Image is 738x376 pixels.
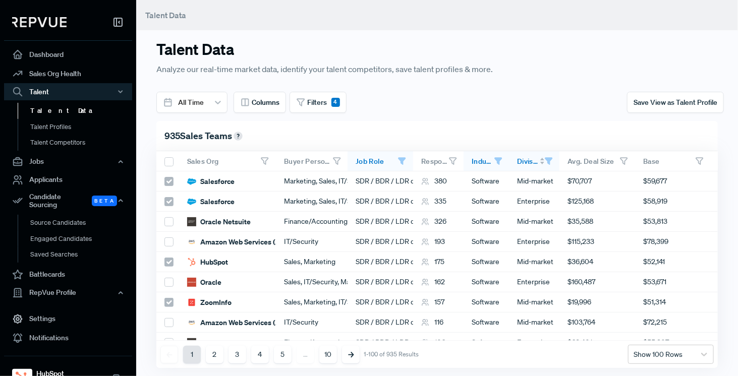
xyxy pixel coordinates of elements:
[464,252,509,272] div: Software
[627,92,724,113] button: Save View as Talent Profile
[643,317,667,328] span: $72,215
[187,237,196,246] img: Amazon Web Services (AWS)
[464,232,509,252] div: Software
[643,176,667,186] span: $59,677
[4,83,132,100] button: Talent
[276,252,348,272] div: Sales, Marketing
[509,252,559,272] div: Mid-market
[187,197,235,207] div: Salesforce
[567,317,595,328] span: $103,764
[252,97,279,108] span: Columns
[421,317,443,328] div: 116
[234,92,286,113] button: Columns
[187,338,196,347] img: Oracle Netsuite
[421,176,447,186] div: 380
[156,62,575,76] p: Analyze our real-time market data, identify your talent competitors, save talent profiles & more.
[187,217,251,227] div: Oracle Netsuite
[187,298,196,307] img: ZoomInfo
[12,17,67,27] img: RepVue
[421,337,445,348] div: 106
[464,192,509,212] div: Software
[348,151,413,171] div: Toggle SortBy
[274,346,292,363] button: 5
[206,346,223,363] button: 2
[276,232,348,252] div: IT/Security
[331,98,340,107] div: 4
[348,171,413,192] div: SDR / BDR / LDR or Equivalent Role
[179,151,276,171] div: Toggle SortBy
[567,176,592,186] span: $70,707
[276,292,348,312] div: Sales, Marketing, IT/Security
[643,236,668,247] span: $78,399
[509,333,559,353] div: Enterprise
[509,171,559,192] div: Mid-market
[4,190,132,213] div: Candidate Sourcing
[464,333,509,353] div: Software
[348,212,413,232] div: SDR / BDR / LDR or Equivalent Role
[145,10,186,20] span: Talent Data
[308,97,327,108] span: Filters
[276,212,348,232] div: Finance/Accounting, IT/Security, HR, Sales
[421,297,444,307] div: 157
[187,277,221,287] div: Oracle
[342,346,360,363] button: Next
[187,278,196,287] img: Oracle
[18,135,146,151] a: Talent Competitors
[251,346,269,363] button: 4
[421,236,445,247] div: 193
[509,312,559,333] div: Mid-market
[421,216,446,227] div: 326
[509,151,559,171] div: Toggle SortBy
[4,265,132,284] a: Battlecards
[290,92,347,113] button: Filters4
[276,312,348,333] div: IT/Security
[187,318,196,327] img: Amazon Web Services (AWS)
[18,246,146,263] a: Saved Searches
[276,192,348,212] div: Marketing, Sales, IT/Security, Finance/Accounting
[348,272,413,292] div: SDR / BDR / LDR or Equivalent Role
[348,292,413,312] div: SDR / BDR / LDR or Equivalent Role
[567,277,595,287] span: $160,487
[643,216,667,227] span: $53,813
[472,157,494,166] span: Industry
[517,157,538,166] span: Division
[187,217,196,226] img: Oracle Netsuite
[18,119,146,135] a: Talent Profiles
[4,153,132,170] div: Jobs
[187,237,293,247] div: Amazon Web Services (AWS)
[183,346,201,363] button: 1
[276,333,348,353] div: Finance/Accounting, IT/Security, HR, Sales
[187,157,219,166] span: Sales Org
[4,309,132,329] a: Settings
[187,197,196,206] img: Salesforce
[356,157,384,166] span: Job Role
[187,257,228,267] div: HubSpot
[156,121,718,151] div: 935 Sales Teams
[643,196,667,207] span: $58,919
[421,196,446,207] div: 335
[567,157,614,166] span: Avg. Deal Size
[421,277,445,287] div: 162
[509,232,559,252] div: Enterprise
[18,215,146,231] a: Source Candidates
[4,170,132,190] a: Applicants
[92,196,117,206] span: Beta
[559,151,635,171] div: Toggle SortBy
[348,252,413,272] div: SDR / BDR / LDR or Equivalent Role
[464,312,509,333] div: Software
[643,297,666,307] span: $51,314
[413,151,464,171] div: Toggle SortBy
[643,157,660,166] span: Base
[187,318,293,328] div: Amazon Web Services (AWS)
[4,45,132,64] a: Dashboard
[567,257,593,267] span: $36,604
[18,231,146,247] a: Engaged Candidates
[509,272,559,292] div: Enterprise
[567,216,593,227] span: $35,588
[509,292,559,312] div: Mid-market
[348,333,413,353] div: SDR / BDR / LDR or Equivalent Role
[634,98,717,107] span: Save View as Talent Profile
[348,192,413,212] div: SDR / BDR / LDR or Equivalent Role
[567,297,591,307] span: $19,996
